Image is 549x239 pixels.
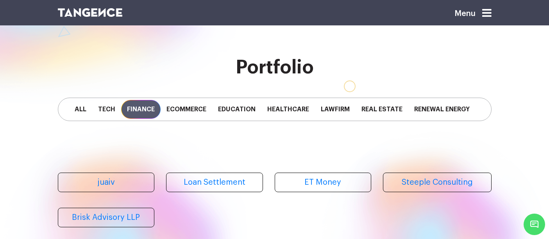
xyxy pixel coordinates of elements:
[524,214,545,235] span: Chat Widget
[408,100,476,119] span: Renewal Energy
[121,100,161,119] span: Finance
[261,100,315,119] span: Healthcare
[383,173,492,192] a: Steeple Consulting
[476,100,519,119] span: Staffing
[69,100,92,119] span: All
[166,173,263,192] a: Loan Settlement
[58,173,155,192] a: juaiv
[92,100,121,119] span: Tech
[212,100,261,119] span: Education
[315,100,356,119] span: Lawfirm
[356,100,408,119] span: Real Estate
[58,8,123,17] img: logo SVG
[161,100,212,119] span: Ecommerce
[58,208,155,227] a: Brisk Advisory LLP
[275,173,372,192] a: ET Money
[58,57,492,78] h2: Portfolio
